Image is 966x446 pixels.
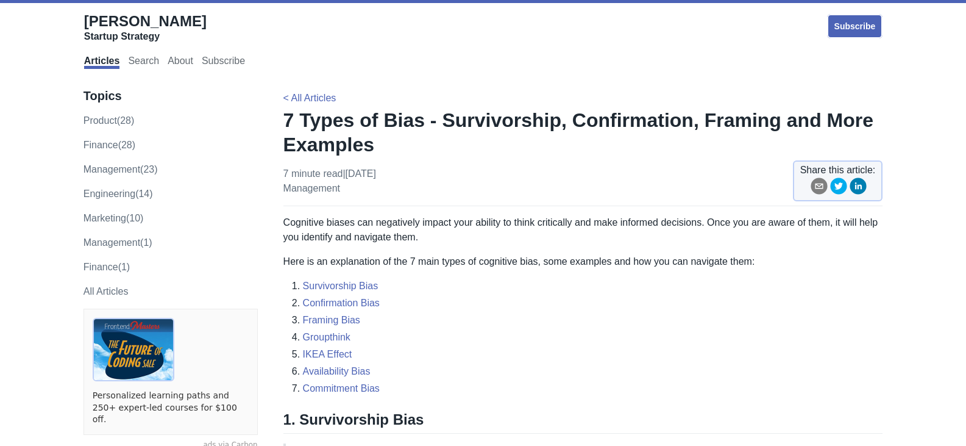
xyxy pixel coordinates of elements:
a: Availability Bias [303,366,371,376]
button: email [811,178,828,199]
h3: Topics [83,88,258,104]
a: All Articles [83,286,129,297]
a: Subscribe [202,56,245,69]
a: About [168,56,193,69]
h2: 1. Survivorship Bias [283,411,883,434]
a: < All Articles [283,93,336,103]
a: Management(1) [83,237,152,248]
a: Finance(1) [83,262,130,272]
p: Here is an explanation of the 7 main types of cognitive bias, some examples and how you can navig... [283,254,883,269]
h1: 7 Types of Bias - Survivorship, Confirmation, Framing and More Examples [283,108,883,157]
a: IKEA Effect [303,349,352,359]
span: [PERSON_NAME] [84,13,207,29]
a: marketing(10) [83,213,144,223]
a: [PERSON_NAME]Startup Strategy [84,12,207,43]
p: 7 minute read | [DATE] [283,167,376,196]
a: Groupthink [303,332,350,342]
span: Share this article: [800,163,876,178]
a: Framing Bias [303,315,360,325]
a: Articles [84,56,120,69]
a: management [283,183,340,193]
div: Startup Strategy [84,31,207,43]
a: product(28) [83,115,135,126]
button: linkedin [850,178,867,199]
a: management(23) [83,164,158,174]
a: engineering(14) [83,189,153,199]
a: Survivorship Bias [303,281,378,291]
a: Confirmation Bias [303,298,380,308]
a: Commitment Bias [303,383,380,394]
a: finance(28) [83,140,135,150]
a: Subscribe [827,14,883,38]
a: Search [128,56,159,69]
a: Personalized learning paths and 250+ expert-led courses for $100 off. [93,390,249,426]
button: twitter [830,178,847,199]
p: Cognitive biases can negatively impact your ability to think critically and make informed decisio... [283,215,883,245]
img: ads via Carbon [93,318,174,381]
